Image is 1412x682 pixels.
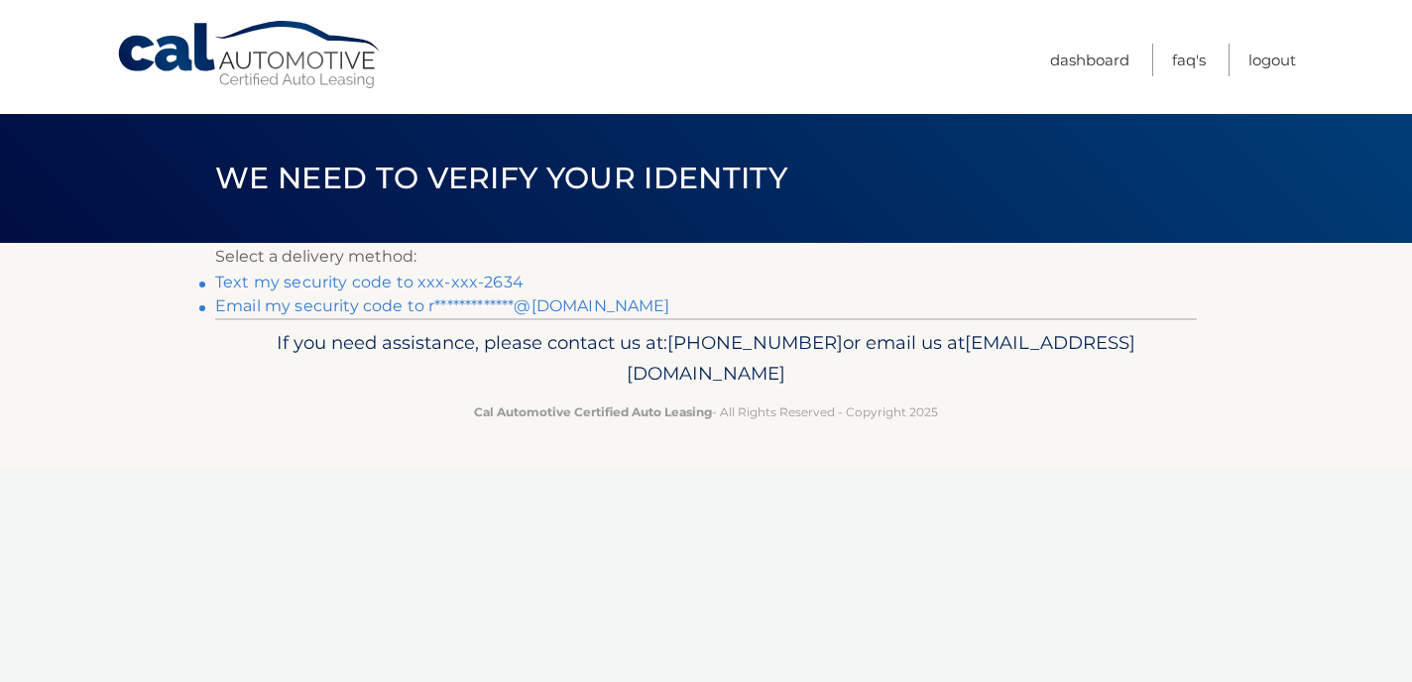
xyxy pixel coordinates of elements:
a: Text my security code to xxx-xxx-2634 [215,273,524,291]
a: Dashboard [1050,44,1129,76]
strong: Cal Automotive Certified Auto Leasing [474,404,712,419]
p: Select a delivery method: [215,243,1197,271]
a: Cal Automotive [116,20,384,90]
span: We need to verify your identity [215,160,787,196]
p: - All Rights Reserved - Copyright 2025 [228,401,1184,422]
a: Logout [1248,44,1296,76]
p: If you need assistance, please contact us at: or email us at [228,327,1184,391]
a: FAQ's [1172,44,1206,76]
span: [PHONE_NUMBER] [667,331,843,354]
